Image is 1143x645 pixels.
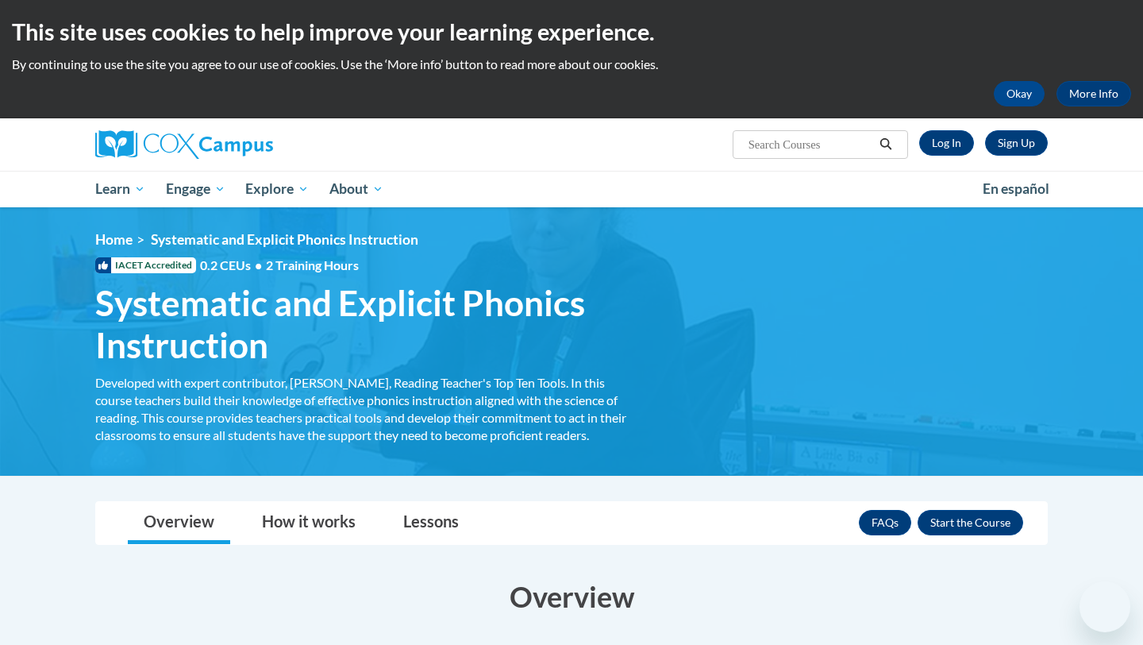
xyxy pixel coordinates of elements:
a: About [319,171,394,207]
span: Systematic and Explicit Phonics Instruction [95,282,643,366]
a: Register [985,130,1048,156]
a: Home [95,231,133,248]
span: Explore [245,180,309,199]
a: Cox Campus [95,130,397,159]
iframe: Button to launch messaging window [1079,581,1130,632]
span: IACET Accredited [95,257,196,273]
h3: Overview [95,577,1048,616]
button: Enroll [918,510,1023,535]
p: By continuing to use the site you agree to our use of cookies. Use the ‘More info’ button to read... [12,56,1131,73]
input: Search Courses [747,135,874,154]
span: En español [983,180,1049,197]
span: Systematic and Explicit Phonics Instruction [151,231,418,248]
span: 0.2 CEUs [200,257,359,274]
span: Engage [166,180,225,199]
a: Explore [235,171,319,207]
a: En español [972,172,1060,206]
a: Engage [156,171,236,207]
a: Overview [128,502,230,544]
span: 2 Training Hours [266,257,359,272]
button: Okay [994,81,1045,106]
div: Main menu [71,171,1072,207]
span: • [255,257,262,272]
a: Lessons [387,502,475,544]
h2: This site uses cookies to help improve your learning experience. [12,16,1131,48]
div: Developed with expert contributor, [PERSON_NAME], Reading Teacher's Top Ten Tools. In this course... [95,374,643,444]
a: More Info [1056,81,1131,106]
button: Search [874,135,898,154]
a: FAQs [859,510,911,535]
span: About [329,180,383,199]
img: Cox Campus [95,130,273,159]
a: Learn [85,171,156,207]
a: How it works [246,502,371,544]
a: Log In [919,130,974,156]
span: Learn [95,180,145,199]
